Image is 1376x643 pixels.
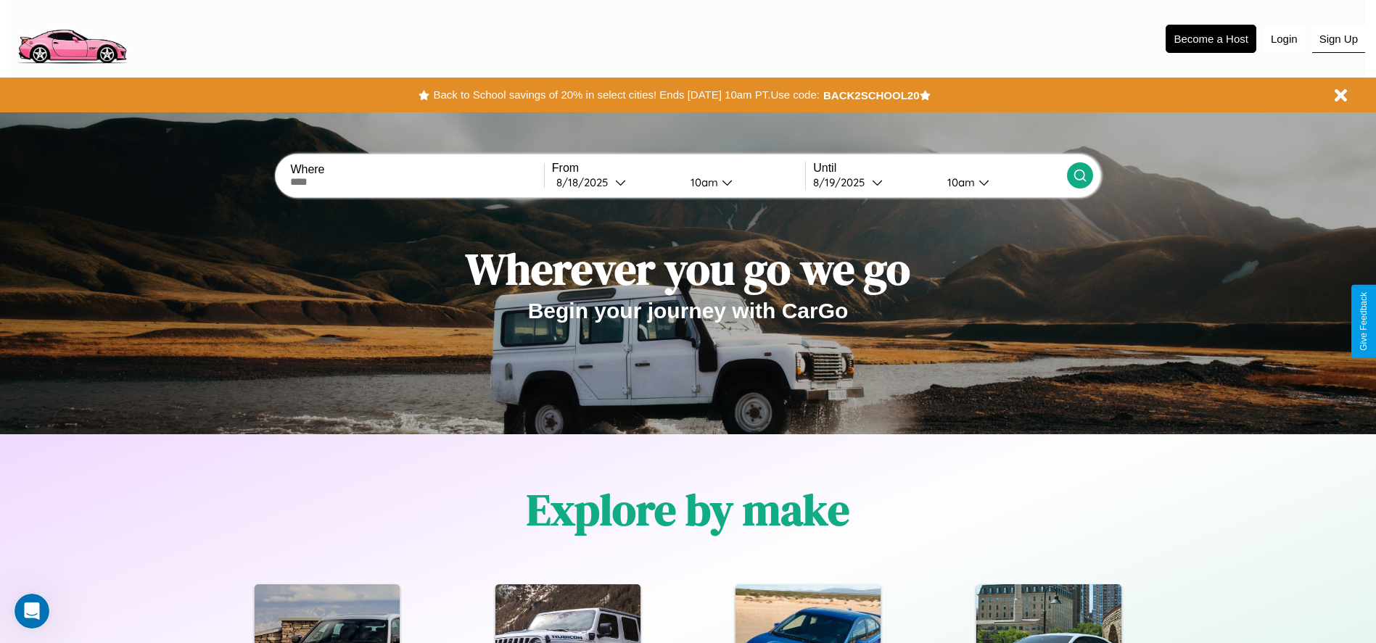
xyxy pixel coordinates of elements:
div: 10am [940,175,979,189]
b: BACK2SCHOOL20 [823,89,920,101]
div: 10am [683,175,722,189]
button: 10am [679,175,806,190]
button: 8/18/2025 [552,175,679,190]
div: 8 / 19 / 2025 [813,175,872,189]
button: Sign Up [1312,25,1365,53]
button: Back to School savings of 20% in select cities! Ends [DATE] 10am PT.Use code: [429,85,823,105]
button: 10am [936,175,1067,190]
button: Become a Host [1166,25,1256,53]
div: Give Feedback [1359,292,1369,351]
label: Where [290,163,543,176]
iframe: Intercom live chat [15,594,49,629]
button: Login [1264,25,1305,52]
div: 8 / 18 / 2025 [556,175,615,189]
h1: Explore by make [527,480,849,539]
label: Until [813,162,1066,175]
label: From [552,162,805,175]
img: logo [11,7,133,67]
